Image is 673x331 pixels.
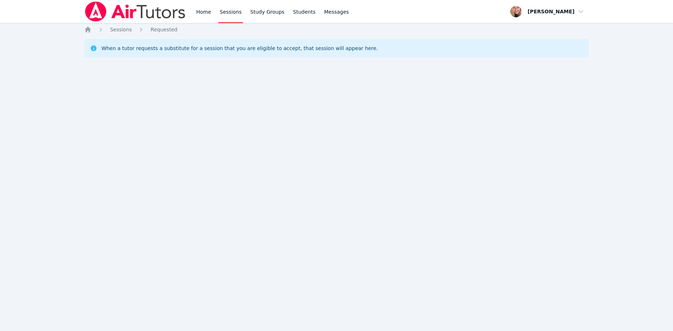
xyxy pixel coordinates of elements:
span: Messages [324,8,349,15]
a: Sessions [110,26,132,33]
a: Requested [151,26,177,33]
span: Requested [151,27,177,32]
nav: Breadcrumb [84,26,589,33]
img: Air Tutors [84,1,186,22]
div: When a tutor requests a substitute for a session that you are eligible to accept, that session wi... [102,45,378,52]
span: Sessions [110,27,132,32]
